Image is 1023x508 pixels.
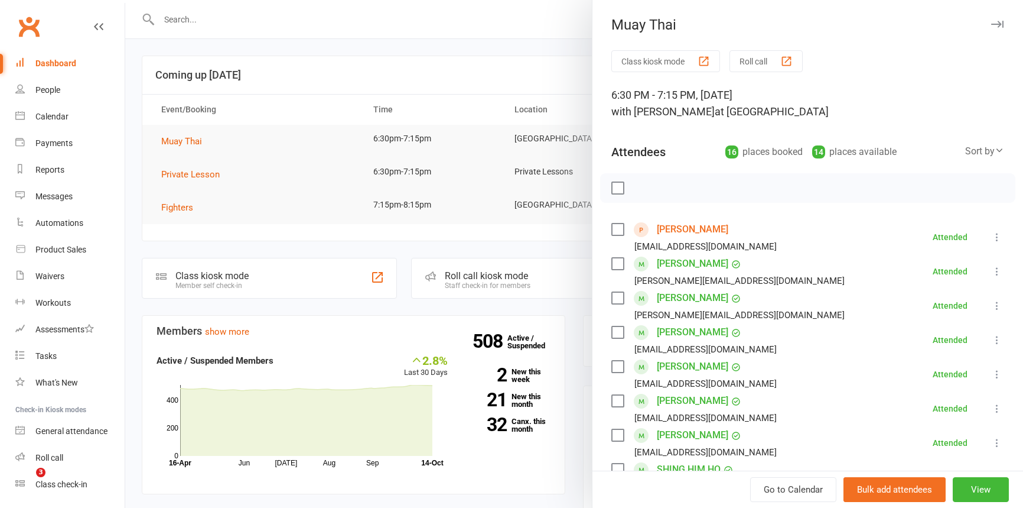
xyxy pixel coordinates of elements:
[933,302,967,310] div: Attended
[933,336,967,344] div: Attended
[35,192,73,201] div: Messages
[15,210,125,237] a: Automations
[729,50,803,72] button: Roll call
[35,85,60,95] div: People
[812,145,825,158] div: 14
[933,267,967,276] div: Attended
[35,298,71,308] div: Workouts
[35,325,94,334] div: Assessments
[634,273,845,289] div: [PERSON_NAME][EMAIL_ADDRESS][DOMAIN_NAME]
[15,290,125,316] a: Workouts
[634,376,777,391] div: [EMAIL_ADDRESS][DOMAIN_NAME]
[657,426,728,445] a: [PERSON_NAME]
[15,343,125,370] a: Tasks
[965,144,1004,159] div: Sort by
[611,50,720,72] button: Class kiosk mode
[657,220,728,239] a: [PERSON_NAME]
[35,138,73,148] div: Payments
[657,357,728,376] a: [PERSON_NAME]
[634,308,845,323] div: [PERSON_NAME][EMAIL_ADDRESS][DOMAIN_NAME]
[35,165,64,174] div: Reports
[35,378,78,387] div: What's New
[715,105,829,118] span: at [GEOGRAPHIC_DATA]
[35,218,83,228] div: Automations
[657,460,721,479] a: SHING HIM HO
[15,237,125,263] a: Product Sales
[750,477,836,502] a: Go to Calendar
[35,112,69,121] div: Calendar
[35,59,76,68] div: Dashboard
[35,245,86,254] div: Product Sales
[36,468,45,477] span: 3
[15,130,125,157] a: Payments
[15,445,125,471] a: Roll call
[15,370,125,396] a: What's New
[933,233,967,241] div: Attended
[634,410,777,426] div: [EMAIL_ADDRESS][DOMAIN_NAME]
[933,439,967,447] div: Attended
[611,105,715,118] span: with [PERSON_NAME]
[657,323,728,342] a: [PERSON_NAME]
[611,87,1004,120] div: 6:30 PM - 7:15 PM, [DATE]
[14,12,44,41] a: Clubworx
[35,351,57,361] div: Tasks
[15,316,125,343] a: Assessments
[35,480,87,489] div: Class check-in
[592,17,1023,33] div: Muay Thai
[15,50,125,77] a: Dashboard
[35,271,64,281] div: Waivers
[812,144,897,160] div: places available
[634,445,777,460] div: [EMAIL_ADDRESS][DOMAIN_NAME]
[657,289,728,308] a: [PERSON_NAME]
[15,157,125,183] a: Reports
[15,263,125,290] a: Waivers
[725,145,738,158] div: 16
[634,239,777,254] div: [EMAIL_ADDRESS][DOMAIN_NAME]
[611,144,666,160] div: Attendees
[15,418,125,445] a: General attendance kiosk mode
[35,426,107,436] div: General attendance
[15,103,125,130] a: Calendar
[634,342,777,357] div: [EMAIL_ADDRESS][DOMAIN_NAME]
[15,183,125,210] a: Messages
[657,254,728,273] a: [PERSON_NAME]
[657,391,728,410] a: [PERSON_NAME]
[933,370,967,378] div: Attended
[12,468,40,496] iframe: Intercom live chat
[35,453,63,462] div: Roll call
[953,477,1009,502] button: View
[933,405,967,413] div: Attended
[843,477,946,502] button: Bulk add attendees
[15,471,125,498] a: Class kiosk mode
[725,144,803,160] div: places booked
[15,77,125,103] a: People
